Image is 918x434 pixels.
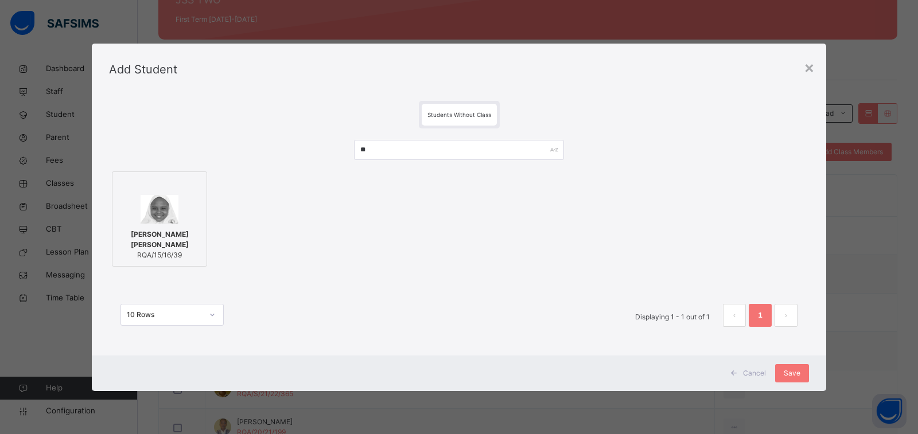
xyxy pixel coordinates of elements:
img: RQA_15_16_39.png [141,195,179,224]
span: RQA/15/16/39 [118,250,201,260]
button: next page [775,304,798,327]
span: [PERSON_NAME] [PERSON_NAME] [118,229,201,250]
button: prev page [723,304,746,327]
li: 上一页 [723,304,746,327]
span: Save [784,368,800,378]
span: Add Student [109,62,177,76]
a: 1 [754,308,765,323]
span: Cancel [743,368,766,378]
div: × [804,55,815,79]
li: Displaying 1 - 1 out of 1 [627,304,718,327]
li: 下一页 [775,304,798,327]
li: 1 [749,304,772,327]
div: 10 Rows [127,310,203,320]
span: Students Without Class [427,111,491,118]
